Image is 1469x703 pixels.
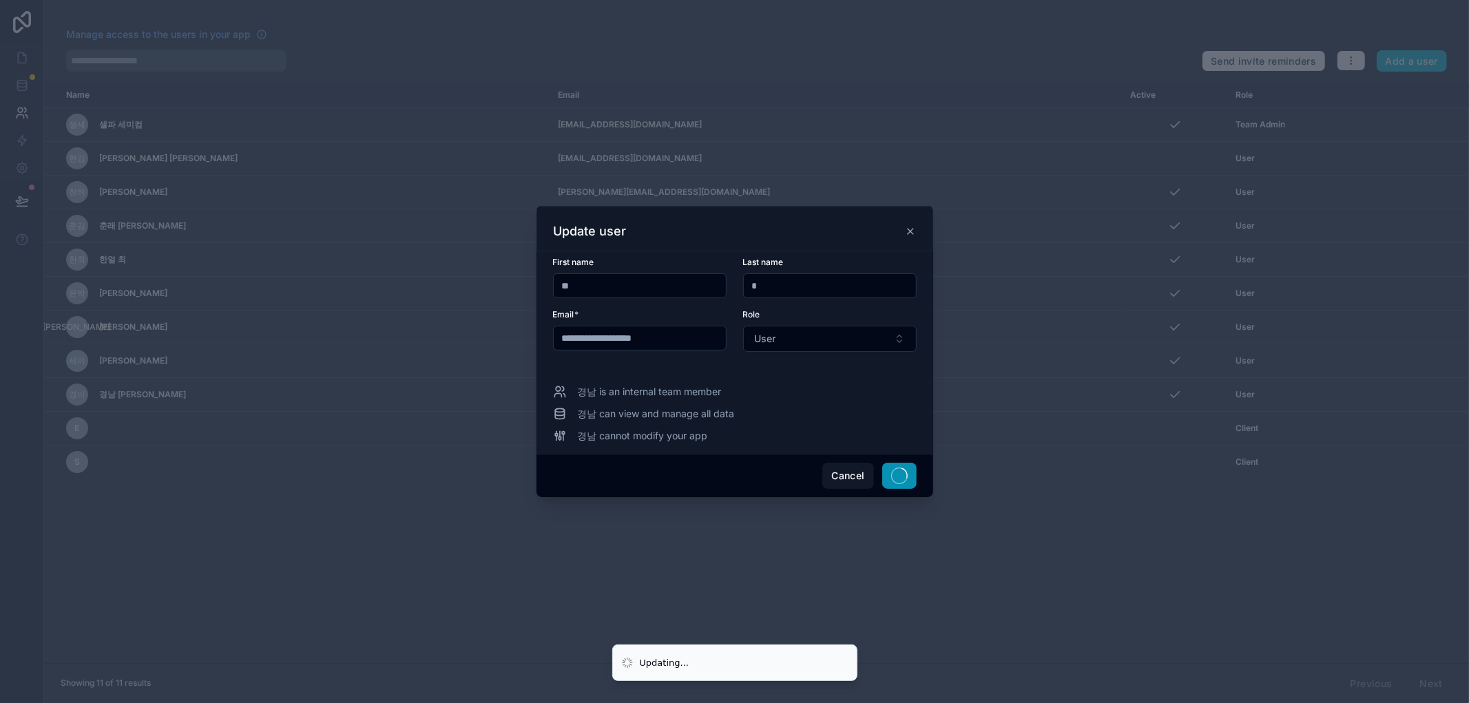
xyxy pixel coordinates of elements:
span: Role [743,309,760,319]
span: User [755,332,776,346]
span: 경남 is an internal team member [578,385,722,399]
h3: Update user [554,223,627,240]
button: Cancel [822,463,873,489]
div: Updating... [640,656,689,670]
span: 경남 cannot modify your app [578,429,708,443]
span: First name [553,257,594,267]
span: 경남 can view and manage all data [578,407,735,421]
span: Last name [743,257,784,267]
button: Select Button [743,326,917,352]
span: Email [553,309,574,319]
